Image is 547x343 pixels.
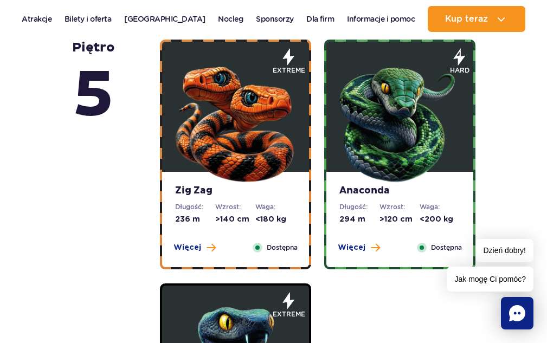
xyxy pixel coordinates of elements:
a: [GEOGRAPHIC_DATA] [124,6,205,32]
a: Informacje i pomoc [347,6,415,32]
dt: Wzrost: [379,202,420,212]
span: hard [450,66,469,75]
span: extreme [273,309,305,319]
dd: 236 m [175,214,215,225]
strong: Zig Zag [175,185,296,197]
span: 5 [72,56,115,136]
dd: <200 kg [420,214,460,225]
strong: piętro [72,40,115,136]
span: Kup teraz [445,14,488,24]
strong: Anaconda [339,185,460,197]
button: Więcej [338,242,380,253]
a: Sponsorzy [256,6,294,32]
button: Więcej [173,242,216,253]
dt: Długość: [175,202,215,212]
dt: Waga: [420,202,460,212]
img: 683e9d7f6dccb324111516.png [334,55,465,185]
dd: >120 cm [379,214,420,225]
span: Więcej [338,242,365,253]
span: Jak mogę Ci pomóc? [447,267,533,292]
button: Kup teraz [428,6,525,32]
dd: <180 kg [255,214,295,225]
span: Dzień dobry! [475,239,533,262]
span: extreme [273,66,305,75]
a: Dla firm [306,6,334,32]
span: Więcej [173,242,201,253]
dd: >140 cm [215,214,255,225]
dt: Długość: [339,202,379,212]
span: Dostępna [431,242,462,253]
span: Dostępna [267,242,298,253]
a: Bilety i oferta [65,6,112,32]
dd: 294 m [339,214,379,225]
dt: Waga: [255,202,295,212]
img: 683e9d18e24cb188547945.png [170,55,300,185]
a: Nocleg [218,6,243,32]
a: Atrakcje [22,6,52,32]
div: Chat [501,297,533,329]
dt: Wzrost: [215,202,255,212]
